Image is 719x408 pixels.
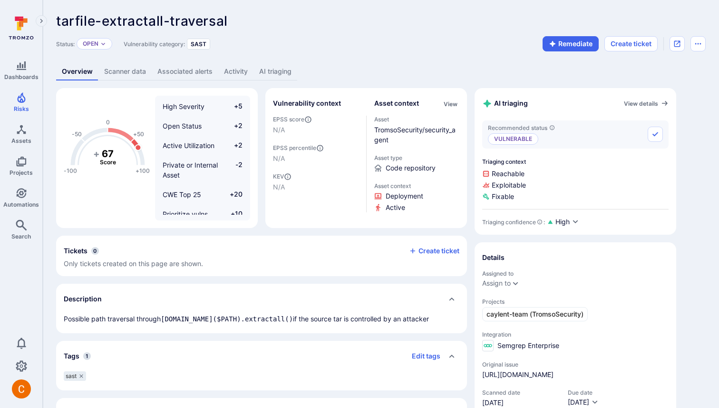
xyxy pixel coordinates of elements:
[273,99,341,108] h2: Vulnerability context
[482,331,669,338] span: Integration
[537,219,543,225] svg: AI Triaging Agent self-evaluates the confidence behind recommended status based on the depth and ...
[133,130,144,138] text: +50
[404,348,440,364] button: Edit tags
[64,246,87,256] h2: Tickets
[482,253,505,262] h2: Details
[482,361,669,368] span: Original issue
[56,40,75,48] span: Status:
[386,163,436,173] span: Code repository
[12,379,31,398] div: Camilo Rivera
[409,247,459,255] button: Create ticket
[152,63,218,80] a: Associated alerts
[482,398,558,408] span: [DATE]
[555,217,579,227] button: High
[568,398,599,408] button: [DATE]
[604,36,658,51] button: Create ticket
[11,137,31,144] span: Assets
[124,40,185,48] span: Vulnerability category:
[93,148,100,159] tspan: +
[4,73,39,80] span: Dashboards
[163,122,202,130] span: Open Status
[14,105,29,112] span: Risks
[10,169,33,176] span: Projects
[273,182,359,192] span: N/A
[83,40,98,48] button: Open
[374,154,460,161] span: Asset type
[273,154,359,163] span: N/A
[56,236,467,276] div: Collapse
[161,315,293,323] code: [DOMAIN_NAME]($PATH).extractall()
[98,63,152,80] a: Scanner data
[163,190,201,199] span: CWE Top 25
[374,116,460,123] span: Asset
[273,173,359,180] span: KEV
[11,233,31,240] span: Search
[89,148,127,166] g: The vulnerability score is based on the parameters defined in the settings
[568,389,599,408] div: Due date field
[224,101,243,111] span: +5
[482,307,588,321] a: caylent-team (TromsoSecurity)
[482,389,558,396] span: Scanned date
[497,341,559,350] span: Semgrep Enterprise
[163,102,204,110] span: High Severity
[549,125,555,130] svg: AI triaging agent's recommendation for vulnerability status
[482,270,669,277] span: Assigned to
[374,182,460,189] span: Asset context
[136,167,150,174] text: +100
[64,351,79,361] h2: Tags
[224,121,243,131] span: +2
[56,284,467,314] div: Collapse description
[64,167,77,174] text: -100
[83,352,91,360] span: 1
[72,130,82,138] text: -50
[102,148,114,159] tspan: 67
[224,209,243,229] span: +10
[482,169,669,179] span: Reachable
[374,99,419,108] h2: Asset context
[218,63,253,80] a: Activity
[64,314,459,324] p: Possible path traversal through if the source tar is controlled by an attacker
[386,191,423,201] span: Click to view evidence
[482,279,511,287] button: Assign to
[555,217,570,227] span: High
[3,201,39,208] span: Automations
[442,100,459,108] button: View
[187,39,210,50] div: SAST
[486,309,583,319] span: caylent-team (TromsoSecurity)
[38,17,45,25] i: Expand navigation menu
[100,159,116,166] text: Score
[56,13,228,29] span: tarfile-extractall-traversal
[374,126,456,144] a: TromsoSecurity/security_agent
[56,236,467,276] section: tickets card
[568,389,599,396] span: Due date
[273,116,359,123] span: EPSS score
[690,36,706,51] button: Options menu
[482,192,669,201] span: Fixable
[482,370,554,379] a: [URL][DOMAIN_NAME]
[442,99,459,109] div: Click to view all asset context details
[488,124,555,131] span: Recommended status
[64,371,86,381] div: sast
[56,341,467,371] div: Collapse tags
[224,140,243,150] span: +2
[648,127,663,142] button: Accept recommended status
[273,144,359,152] span: EPSS percentile
[12,379,31,398] img: ACg8ocJuq_DPPTkXyD9OlTnVLvDrpObecjcADscmEHLMiTyEnTELew=s96-c
[482,158,669,165] span: Triaging context
[482,180,669,190] span: Exploitable
[482,298,669,305] span: Projects
[224,189,243,199] span: +20
[386,203,405,212] span: Click to view evidence
[163,210,208,228] span: Prioritize vulns triaged by AI
[670,36,685,51] div: Open original issue
[543,36,599,51] button: Remediate
[91,247,99,255] span: 0
[482,99,528,109] h2: AI triaging
[106,119,110,126] text: 0
[224,160,243,180] span: -2
[64,259,203,268] span: Only tickets created on this page are shown.
[163,161,218,179] span: Private or Internal Asset
[66,372,77,380] span: sast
